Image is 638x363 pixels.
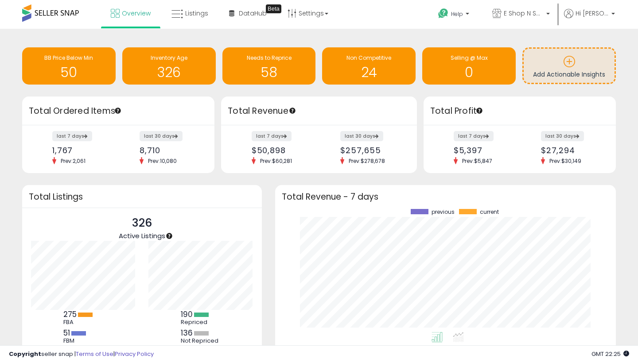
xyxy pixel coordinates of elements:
[27,65,111,80] h1: 50
[22,47,116,85] a: BB Price Below Min 50
[422,47,516,85] a: Selling @ Max 0
[288,107,296,115] div: Tooltip anchor
[144,157,181,165] span: Prev: 10,080
[63,309,77,320] b: 275
[533,70,605,79] span: Add Actionable Insights
[181,319,221,326] div: Repriced
[185,9,208,18] span: Listings
[430,105,609,117] h3: Total Profit
[29,193,255,200] h3: Total Listings
[541,131,584,141] label: last 30 days
[252,146,312,155] div: $50,898
[227,65,311,80] h1: 58
[346,54,391,62] span: Non Competitive
[52,131,92,141] label: last 7 days
[431,1,478,29] a: Help
[181,337,221,344] div: Not Repriced
[140,131,183,141] label: last 30 days
[140,146,199,155] div: 8,710
[454,146,513,155] div: $5,397
[119,231,165,240] span: Active Listings
[52,146,112,155] div: 1,767
[119,215,165,232] p: 326
[63,319,103,326] div: FBA
[480,209,499,215] span: current
[524,49,615,83] a: Add Actionable Insights
[541,146,600,155] div: $27,294
[475,107,483,115] div: Tooltip anchor
[504,9,544,18] span: E Shop N Save
[165,232,173,240] div: Tooltip anchor
[256,157,296,165] span: Prev: $60,281
[222,47,316,85] a: Needs to Reprice 58
[181,309,193,320] b: 190
[432,209,455,215] span: previous
[29,105,208,117] h3: Total Ordered Items
[114,107,122,115] div: Tooltip anchor
[63,328,70,338] b: 51
[151,54,187,62] span: Inventory Age
[252,131,292,141] label: last 7 days
[127,65,211,80] h1: 326
[340,131,383,141] label: last 30 days
[458,157,497,165] span: Prev: $5,847
[266,4,281,13] div: Tooltip anchor
[564,9,615,29] a: Hi [PERSON_NAME]
[451,10,463,18] span: Help
[327,65,411,80] h1: 24
[282,193,609,200] h3: Total Revenue - 7 days
[9,350,41,358] strong: Copyright
[56,157,90,165] span: Prev: 2,061
[454,131,494,141] label: last 7 days
[9,350,154,359] div: seller snap | |
[576,9,609,18] span: Hi [PERSON_NAME]
[63,337,103,344] div: FBM
[228,105,410,117] h3: Total Revenue
[591,350,629,358] span: 2025-09-16 22:25 GMT
[239,9,267,18] span: DataHub
[438,8,449,19] i: Get Help
[115,350,154,358] a: Privacy Policy
[44,54,93,62] span: BB Price Below Min
[344,157,389,165] span: Prev: $278,678
[340,146,401,155] div: $257,655
[451,54,488,62] span: Selling @ Max
[247,54,292,62] span: Needs to Reprice
[181,328,193,338] b: 136
[322,47,416,85] a: Non Competitive 24
[122,9,151,18] span: Overview
[427,65,511,80] h1: 0
[122,47,216,85] a: Inventory Age 326
[545,157,586,165] span: Prev: $30,149
[76,350,113,358] a: Terms of Use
